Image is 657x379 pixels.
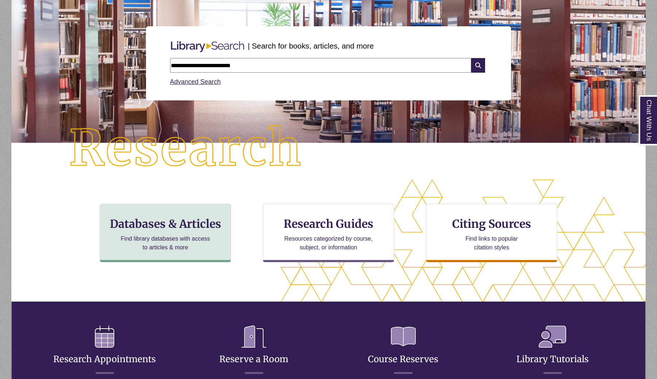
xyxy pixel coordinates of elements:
[219,336,288,365] a: Reserve a Room
[53,336,156,365] a: Research Appointments
[447,217,536,231] h3: Citing Sources
[167,38,248,55] img: Libary Search
[516,336,589,365] a: Library Tutorials
[368,336,438,365] a: Course Reserves
[43,99,328,198] img: Research
[269,217,388,231] h3: Research Guides
[471,58,485,73] i: Search
[248,40,374,51] p: | Search for books, articles, and more
[456,234,527,252] p: Find links to popular citation styles
[170,78,221,85] a: Advanced Search
[118,234,213,252] p: Find library databases with access to articles & more
[426,204,557,262] a: Citing Sources Find links to popular citation styles
[263,204,394,262] a: Research Guides Resources categorized by course, subject, or information
[281,234,376,252] p: Resources categorized by course, subject, or information
[100,204,231,262] a: Databases & Articles Find library databases with access to articles & more
[106,217,225,231] h3: Databases & Articles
